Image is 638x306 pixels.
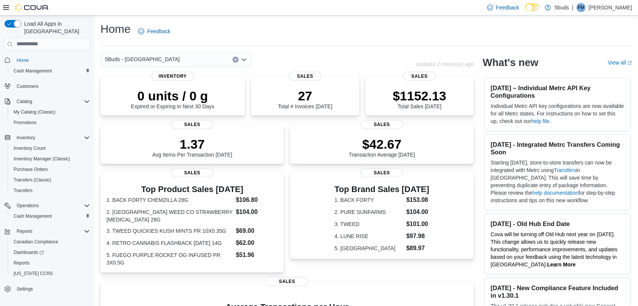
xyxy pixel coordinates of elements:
span: Purchase Orders [11,165,90,174]
a: Canadian Compliance [11,237,61,246]
button: Transfers (Classic) [8,175,93,185]
span: Sales [403,72,436,81]
span: Operations [17,203,39,209]
span: Home [17,57,29,63]
span: Load All Apps in [GEOGRAPHIC_DATA] [21,20,90,35]
span: Inventory Manager (Classic) [14,156,70,162]
a: Dashboards [8,247,93,258]
a: My Catalog (Classic) [11,108,59,117]
p: 5buds [555,3,569,12]
a: Customers [14,82,42,91]
span: Transfers [11,186,90,195]
button: Reports [14,227,35,236]
dt: 4. RETRO CANNABIS FLASHBACK [DATE] 14G [106,239,233,247]
a: Promotions [11,118,40,127]
a: Reports [11,258,32,268]
a: Transfers [11,186,35,195]
span: My Catalog (Classic) [11,108,90,117]
span: Catalog [14,97,90,106]
a: Inventory Count [11,144,49,153]
a: Cash Management [11,212,55,221]
span: Canadian Compliance [11,237,90,246]
dd: $106.80 [236,195,278,205]
span: 5Buds - [GEOGRAPHIC_DATA] [105,55,180,64]
p: Individual Metrc API key configurations are now available for all Metrc states. For instructions ... [491,102,624,125]
span: Sales [361,168,403,177]
div: Transaction Average [DATE] [349,137,415,158]
a: help documentation [532,190,578,196]
dd: $101.00 [406,220,429,229]
button: Promotions [8,117,93,128]
span: Transfers [14,188,32,194]
span: Inventory [14,133,90,142]
span: Sales [289,72,321,81]
button: Reports [2,226,93,237]
dt: 1. BACK FORTY CHEMZILLA 28G [106,196,233,204]
button: Inventory Manager (Classic) [8,154,93,164]
div: Fatima Mir [576,3,586,12]
a: [US_STATE] CCRS [11,269,56,278]
span: Dashboards [14,249,44,255]
button: Transfers [8,185,93,196]
span: Purchase Orders [14,166,48,172]
button: Purchase Orders [8,164,93,175]
span: Settings [14,284,90,294]
span: Catalog [17,98,32,105]
button: Home [2,55,93,66]
p: | [572,3,573,12]
span: Washington CCRS [11,269,90,278]
span: Reports [14,260,29,266]
dt: 1. BACK FORTY [334,196,403,204]
a: Feedback [135,24,173,39]
dt: 3. TWEED QUICKIES KUSH MINTS PR 10X0.35G [106,227,233,235]
span: [US_STATE] CCRS [14,271,53,277]
h3: Top Product Sales [DATE] [106,185,278,194]
span: Inventory [151,72,194,81]
span: Inventory Manager (Classic) [11,154,90,163]
svg: External link [627,61,632,65]
a: Home [14,56,32,65]
h3: Top Brand Sales [DATE] [334,185,429,194]
p: $1152.13 [393,88,446,103]
button: Customers [2,81,93,92]
span: Feedback [147,28,170,35]
button: Operations [2,200,93,211]
span: Promotions [11,118,90,127]
span: My Catalog (Classic) [14,109,55,115]
p: 27 [278,88,332,103]
span: Settings [17,286,33,292]
img: Cova [15,4,49,11]
a: Transfers [554,167,576,173]
span: Reports [17,228,32,234]
button: Cash Management [8,211,93,221]
p: Starting [DATE], store-to-store transfers can now be integrated with Metrc using in [GEOGRAPHIC_D... [491,159,624,204]
dt: 5. [GEOGRAPHIC_DATA] [334,244,403,252]
span: Cash Management [14,68,52,74]
dd: $89.97 [406,244,429,253]
a: help file [531,118,549,124]
dt: 2. [GEOGRAPHIC_DATA] WEED CO STRAWBERRY [MEDICAL_DATA] 28G [106,208,233,223]
span: Sales [171,168,213,177]
span: Promotions [14,120,37,126]
div: Expired or Expiring in Next 30 Days [131,88,214,109]
h3: [DATE] - New Compliance Feature Included in v1.30.1 [491,284,624,299]
span: Canadian Compliance [14,239,58,245]
a: Cash Management [11,66,55,75]
a: Learn More [547,261,575,268]
span: Home [14,55,90,65]
a: Dashboards [11,248,47,257]
button: Canadian Compliance [8,237,93,247]
dt: 5. FUEGO PURPLE ROCKET OG INFUSED PR 3X0.5G [106,251,233,266]
dd: $69.00 [236,226,278,235]
p: 1.37 [152,137,232,152]
button: [US_STATE] CCRS [8,268,93,279]
a: View allExternal link [608,60,632,66]
div: Total # Invoices [DATE] [278,88,332,109]
span: Dashboards [11,248,90,257]
span: Reports [14,227,90,236]
a: Transfers (Classic) [11,175,54,185]
p: $42.67 [349,137,415,152]
button: Settings [2,283,93,294]
button: Open list of options [241,57,247,63]
span: Inventory Count [11,144,90,153]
